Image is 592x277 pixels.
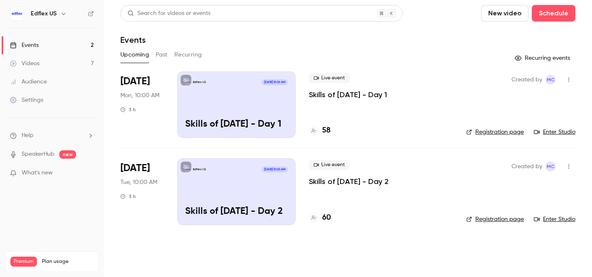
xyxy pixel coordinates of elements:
[547,75,555,85] span: MC
[262,167,287,172] span: [DATE] 10:00 AM
[10,41,39,49] div: Events
[309,73,350,83] span: Live event
[185,206,288,217] p: Skills of [DATE] - Day 2
[59,150,76,159] span: new
[120,91,159,100] span: Mon, 10:00 AM
[546,75,555,85] span: Manon Cousin
[174,48,202,61] button: Recurring
[185,119,288,130] p: Skills of [DATE] - Day 1
[309,90,387,100] a: Skills of [DATE] - Day 1
[466,128,524,136] a: Registration page
[10,59,39,68] div: Videos
[10,96,43,104] div: Settings
[120,35,146,45] h1: Events
[534,128,575,136] a: Enter Studio
[193,167,206,172] p: Edflex US
[309,212,331,223] a: 60
[309,176,389,186] a: Skills of [DATE] - Day 2
[10,257,37,267] span: Premium
[309,125,330,136] a: 58
[466,215,524,223] a: Registration page
[120,106,136,113] div: 3 h
[10,78,47,86] div: Audience
[120,75,150,88] span: [DATE]
[31,10,57,18] h6: Edflex US
[309,160,350,170] span: Live event
[10,7,24,20] img: Edflex US
[262,79,287,85] span: [DATE] 10:00 AM
[481,5,528,22] button: New video
[120,162,150,175] span: [DATE]
[511,75,542,85] span: Created by
[177,158,296,225] a: Skills of Tomorrow - Day 2Edflex US[DATE] 10:00 AMSkills of [DATE] - Day 2
[322,212,331,223] h4: 60
[511,162,542,172] span: Created by
[10,131,94,140] li: help-dropdown-opener
[322,125,330,136] h4: 58
[120,193,136,200] div: 3 h
[22,169,53,177] span: What's new
[127,9,210,18] div: Search for videos or events
[534,215,575,223] a: Enter Studio
[120,71,164,138] div: Sep 15 Mon, 11:00 AM (America/New York)
[546,162,555,172] span: Manon Cousin
[22,150,54,159] a: SpeakerHub
[156,48,168,61] button: Past
[193,80,206,84] p: Edflex US
[42,258,93,265] span: Plan usage
[532,5,575,22] button: Schedule
[120,158,164,225] div: Sep 16 Tue, 11:00 AM (America/New York)
[120,48,149,61] button: Upcoming
[177,71,296,138] a: Skills of Tomorrow - Day 1Edflex US[DATE] 10:00 AMSkills of [DATE] - Day 1
[511,51,575,65] button: Recurring events
[22,131,34,140] span: Help
[84,169,94,177] iframe: Noticeable Trigger
[120,178,157,186] span: Tue, 10:00 AM
[547,162,555,172] span: MC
